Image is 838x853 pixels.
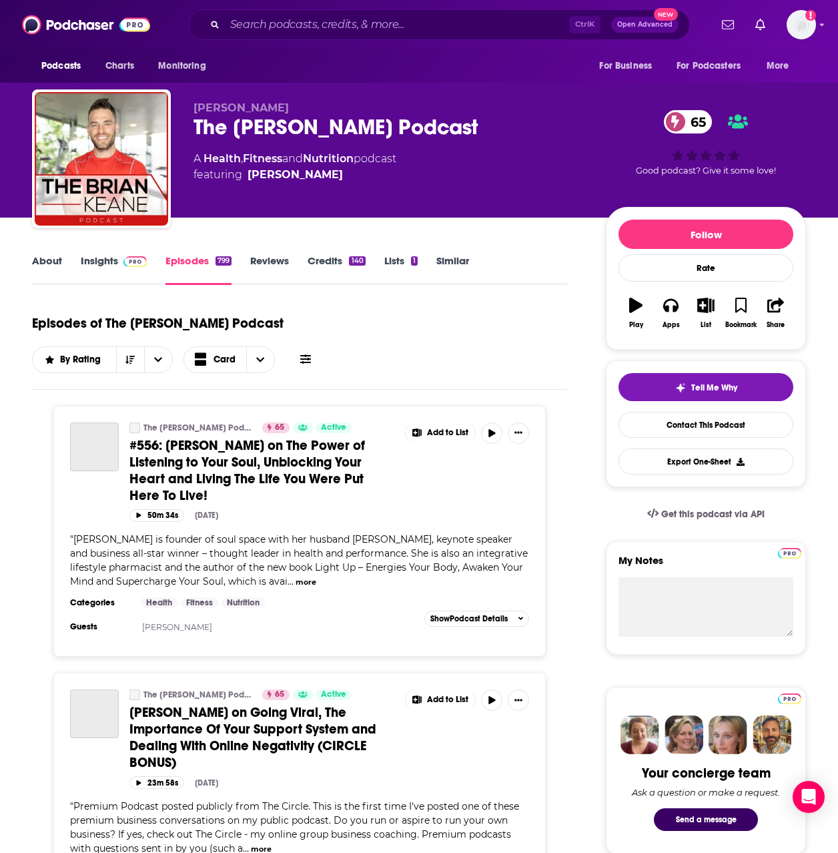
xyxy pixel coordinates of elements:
[193,101,289,114] span: [PERSON_NAME]
[195,511,218,520] div: [DATE]
[116,347,144,372] button: Sort Direction
[214,355,236,364] span: Card
[321,688,346,701] span: Active
[618,412,793,438] a: Contact This Podcast
[143,689,254,700] a: The [PERSON_NAME] Podcast
[663,321,680,329] div: Apps
[778,693,801,704] img: Podchaser Pro
[637,498,775,531] a: Get this podcast via API
[129,437,396,504] a: #556: [PERSON_NAME] on The Power of Listening to Your Soul, Unblocking Your Heart and Living The ...
[181,597,218,608] a: Fitness
[406,689,475,711] button: Show More Button
[725,321,757,329] div: Bookmark
[750,13,771,36] a: Show notifications dropdown
[105,57,134,75] span: Charts
[129,509,184,522] button: 50m 34s
[97,53,142,79] a: Charts
[70,533,528,587] span: [PERSON_NAME] is founder of soul space with her husband [PERSON_NAME], keynote speaker and busine...
[606,101,806,184] div: 65Good podcast? Give it some love!
[430,614,508,623] span: Show Podcast Details
[767,57,789,75] span: More
[620,716,659,754] img: Sydney Profile
[282,152,303,165] span: and
[569,16,600,33] span: Ctrl K
[216,256,232,266] div: 799
[316,422,352,433] a: Active
[142,622,212,632] a: [PERSON_NAME]
[618,449,793,475] button: Export One-Sheet
[508,422,529,444] button: Show More Button
[129,704,376,771] span: [PERSON_NAME] on Going Viral, The Importance Of Your Support System and Dealing With Online Negat...
[618,554,793,577] label: My Notes
[32,254,62,285] a: About
[32,53,98,79] button: open menu
[308,254,365,285] a: Credits140
[70,621,130,632] h3: Guests
[427,428,468,438] span: Add to List
[321,421,346,435] span: Active
[632,787,780,798] div: Ask a question or make a request.
[33,355,116,364] button: open menu
[193,151,396,183] div: A podcast
[665,716,703,754] img: Barbara Profile
[35,92,168,226] img: The Brian Keane Podcast
[767,321,785,329] div: Share
[691,382,737,393] span: Tell Me Why
[149,53,223,79] button: open menu
[805,10,816,21] svg: Add a profile image
[32,346,173,373] h2: Choose List sort
[757,53,806,79] button: open menu
[618,220,793,249] button: Follow
[143,422,254,433] a: The [PERSON_NAME] Podcast
[654,8,678,21] span: New
[225,14,569,35] input: Search podcasts, credits, & more...
[288,575,294,587] span: ...
[618,373,793,401] button: tell me why sparkleTell Me Why
[296,577,316,588] button: more
[424,611,530,627] button: ShowPodcast Details
[427,695,468,705] span: Add to List
[195,778,218,788] div: [DATE]
[250,254,289,285] a: Reviews
[141,597,177,608] a: Health
[508,689,529,711] button: Show More Button
[32,315,284,332] h1: Episodes of The [PERSON_NAME] Podcast
[629,321,643,329] div: Play
[664,110,713,133] a: 65
[183,346,276,373] button: Choose View
[617,21,673,28] span: Open Advanced
[70,422,119,471] a: #556: Miriam Hussey on The Power of Listening to Your Soul, Unblocking Your Heart and Living The ...
[129,689,140,700] a: The Brian Keane Podcast
[70,597,130,608] h3: Categories
[384,254,418,285] a: Lists1
[406,422,475,444] button: Show More Button
[701,321,711,329] div: List
[158,57,205,75] span: Monitoring
[241,152,243,165] span: ,
[123,256,147,267] img: Podchaser Pro
[793,781,825,813] div: Open Intercom Messenger
[654,808,758,831] button: Send a message
[611,17,679,33] button: Open AdvancedNew
[778,546,801,559] a: Pro website
[22,12,150,37] img: Podchaser - Follow, Share and Rate Podcasts
[753,716,791,754] img: Jon Profile
[188,9,690,40] div: Search podcasts, credits, & more...
[129,437,365,504] span: #556: [PERSON_NAME] on The Power of Listening to Your Soul, Unblocking Your Heart and Living The ...
[144,347,172,372] button: open menu
[787,10,816,39] img: User Profile
[41,57,81,75] span: Podcasts
[668,53,760,79] button: open menu
[243,152,282,165] a: Fitness
[222,597,265,608] a: Nutrition
[599,57,652,75] span: For Business
[262,689,290,700] a: 65
[303,152,354,165] a: Nutrition
[129,422,140,433] a: The Brian Keane Podcast
[316,689,352,700] a: Active
[590,53,669,79] button: open menu
[787,10,816,39] button: Show profile menu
